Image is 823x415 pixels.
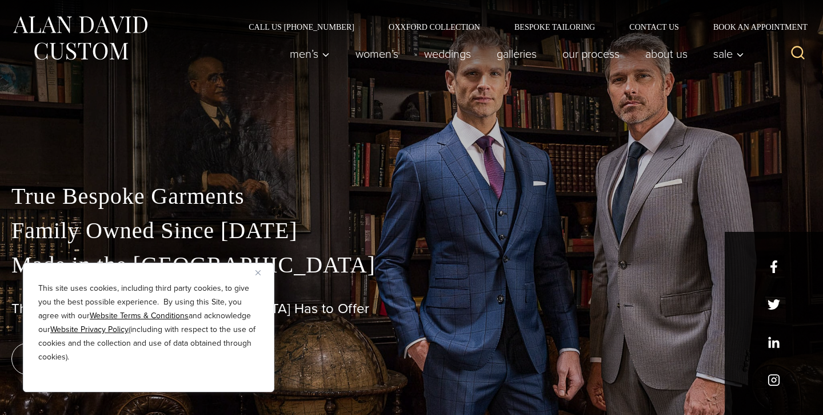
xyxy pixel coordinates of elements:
a: Galleries [484,42,550,65]
a: Bespoke Tailoring [497,23,612,31]
a: About Us [633,42,701,65]
a: Oxxford Collection [371,23,497,31]
button: View Search Form [784,40,812,68]
a: Website Terms & Conditions [90,310,189,322]
p: True Bespoke Garments Family Owned Since [DATE] Made in the [GEOGRAPHIC_DATA] [11,179,812,282]
a: weddings [411,42,484,65]
button: Close [255,266,269,279]
nav: Primary Navigation [277,42,750,65]
span: Sale [713,48,744,60]
span: Men’s [290,48,330,60]
p: This site uses cookies, including third party cookies, to give you the best possible experience. ... [38,282,259,364]
a: Our Process [550,42,633,65]
img: Alan David Custom [11,13,149,64]
h1: The Best Custom Suits [GEOGRAPHIC_DATA] Has to Offer [11,301,812,317]
a: Call Us [PHONE_NUMBER] [231,23,371,31]
a: book an appointment [11,343,171,375]
a: Contact Us [612,23,696,31]
a: Book an Appointment [696,23,812,31]
nav: Secondary Navigation [231,23,812,31]
a: Website Privacy Policy [50,323,129,335]
a: Women’s [343,42,411,65]
img: Close [255,270,261,275]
